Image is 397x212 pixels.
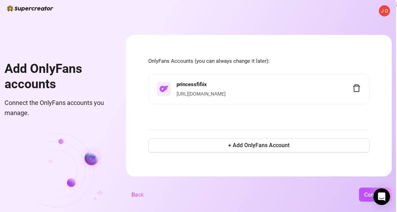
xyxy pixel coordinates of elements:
strong: princessfifiix [177,81,207,88]
span: + Add OnlyFans Account [228,142,290,149]
button: + Add OnlyFans Account [148,138,369,152]
span: Continue [364,191,387,198]
span: J O [381,7,388,15]
h1: Add OnlyFans accounts [5,61,109,92]
button: Back [126,188,149,202]
button: Continue [359,188,392,202]
div: Open Intercom Messenger [373,188,390,205]
img: logo [7,5,53,12]
span: Connect the OnlyFans accounts you manage. [5,98,109,118]
span: delete [352,84,361,92]
span: Back [132,191,144,198]
a: [URL][DOMAIN_NAME] [177,91,226,97]
span: OnlyFans Accounts (you can always change it later): [148,57,369,66]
